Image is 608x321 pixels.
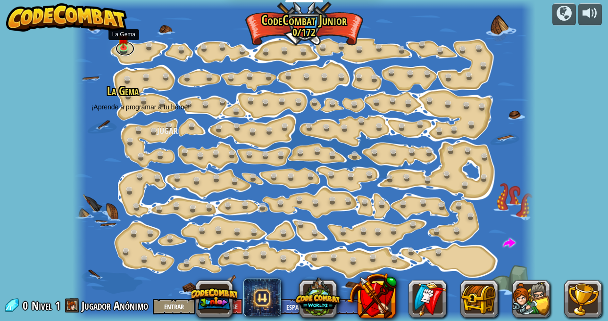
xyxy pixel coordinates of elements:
[153,299,195,314] button: Entrar
[552,3,576,25] button: Campañas
[118,29,129,48] img: level-banner-unstarted.png
[6,3,127,32] img: CodeCombat - Learn how to code by playing a game
[120,116,215,145] button: Jugar
[578,3,602,25] button: Ajustar volúmen
[82,298,148,313] span: Jugador Anónimo
[107,83,139,99] span: La Gema
[23,298,31,313] span: 0
[92,102,243,112] p: ¡Aprende a programar a tu héroe!
[55,298,60,313] span: 1
[32,298,52,313] span: Nivel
